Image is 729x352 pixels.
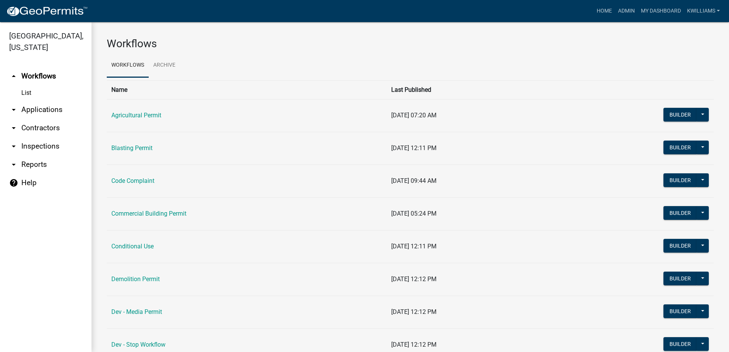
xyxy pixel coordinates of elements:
[663,272,697,285] button: Builder
[9,142,18,151] i: arrow_drop_down
[391,177,437,184] span: [DATE] 09:44 AM
[9,160,18,169] i: arrow_drop_down
[149,53,180,78] a: Archive
[663,141,697,154] button: Builder
[663,239,697,253] button: Builder
[684,4,723,18] a: kwilliams
[107,37,714,50] h3: Workflows
[111,112,161,119] a: Agricultural Permit
[111,275,160,283] a: Demolition Permit
[9,178,18,187] i: help
[663,304,697,318] button: Builder
[111,210,186,217] a: Commercial Building Permit
[391,341,437,348] span: [DATE] 12:12 PM
[594,4,615,18] a: Home
[107,80,387,99] th: Name
[638,4,684,18] a: My Dashboard
[9,123,18,133] i: arrow_drop_down
[391,243,437,250] span: [DATE] 12:11 PM
[111,243,154,250] a: Conditional Use
[111,341,165,348] a: Dev - Stop Workflow
[387,80,620,99] th: Last Published
[107,53,149,78] a: Workflows
[391,144,437,152] span: [DATE] 12:11 PM
[9,72,18,81] i: arrow_drop_up
[663,108,697,122] button: Builder
[111,177,154,184] a: Code Complaint
[9,105,18,114] i: arrow_drop_down
[663,173,697,187] button: Builder
[615,4,638,18] a: Admin
[391,275,437,283] span: [DATE] 12:12 PM
[111,308,162,315] a: Dev - Media Permit
[391,210,437,217] span: [DATE] 05:24 PM
[663,206,697,220] button: Builder
[391,112,437,119] span: [DATE] 07:20 AM
[111,144,153,152] a: Blasting Permit
[663,337,697,351] button: Builder
[391,308,437,315] span: [DATE] 12:12 PM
